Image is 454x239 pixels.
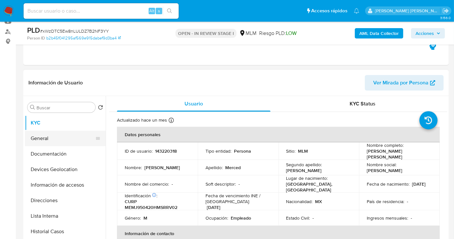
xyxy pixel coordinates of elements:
[259,30,297,37] span: Riesgo PLD:
[125,148,153,154] p: ID de usuario :
[155,148,177,154] p: 143220318
[411,215,412,221] p: -
[98,105,103,112] button: Volver al orden por defecto
[125,181,169,187] p: Nombre del comercio :
[206,181,236,187] p: Soft descriptor :
[125,199,187,210] p: CURP MEMJ950420HMSRRV02
[367,162,396,168] p: Nombre social :
[231,215,251,221] p: Empleado
[367,199,404,204] p: País de residencia :
[149,8,154,14] span: Alt
[411,28,445,38] button: Acciones
[234,148,251,154] p: Persona
[25,162,106,177] button: Devices Geolocation
[125,193,157,199] p: Identificación :
[185,100,203,107] span: Usuario
[206,215,228,221] p: Ocupación :
[367,215,408,221] p: Ingresos mensuales :
[206,165,223,170] p: Apellido :
[117,127,440,142] th: Datos personales
[172,181,173,187] p: -
[367,148,429,160] p: [PERSON_NAME] [PERSON_NAME]
[359,28,399,38] b: AML Data Collector
[225,165,241,170] p: Merced
[206,148,231,154] p: Tipo entidad :
[350,100,376,107] span: KYC Status
[354,8,359,14] a: Notificaciones
[311,7,347,14] span: Accesos rápidos
[355,28,403,38] button: AML Data Collector
[40,28,109,34] span: # xWzDTC5Ew8nLULDZ7B2NF3YY
[25,177,106,193] button: Información de accesos
[37,105,93,111] input: Buscar
[442,7,449,14] a: Salir
[286,168,322,173] p: [PERSON_NAME]
[163,6,176,16] button: search-icon
[239,30,257,37] div: MLM
[373,75,428,91] span: Ver Mirada por Persona
[298,148,308,154] p: MLM
[25,193,106,208] button: Direcciones
[365,75,444,91] button: Ver Mirada por Persona
[206,193,271,204] p: Fecha de vencimiento INE / [GEOGRAPHIC_DATA] :
[412,181,426,187] p: [DATE]
[24,7,179,15] input: Buscar usuario o caso...
[175,29,237,38] p: OPEN - IN REVIEW STAGE I
[30,105,35,110] button: Buscar
[158,8,160,14] span: s
[27,35,45,41] b: Person ID
[143,215,147,221] p: M
[313,215,314,221] p: -
[125,165,142,170] p: Nombre :
[416,28,434,38] span: Acciones
[25,115,106,131] button: KYC
[207,204,220,210] p: [DATE]
[440,15,451,20] span: 3.156.0
[367,168,402,173] p: [PERSON_NAME]
[27,25,40,35] b: PLD
[286,162,322,168] p: Segundo apellido :
[286,181,349,193] p: [GEOGRAPHIC_DATA], [GEOGRAPHIC_DATA]
[286,29,297,37] span: LOW
[286,175,328,181] p: Lugar de nacimiento :
[286,215,310,221] p: Estado Civil :
[238,181,240,187] p: -
[25,208,106,224] button: Lista Interna
[407,199,408,204] p: -
[28,80,83,86] h1: Información de Usuario
[46,35,121,41] a: b2b45f041295af569e915dabef9d3ba4
[286,199,313,204] p: Nacionalidad :
[25,131,100,146] button: General
[25,146,106,162] button: Documentación
[315,199,322,204] p: MX
[125,215,141,221] p: Género :
[367,142,404,148] p: Nombre completo :
[367,181,409,187] p: Fecha de nacimiento :
[375,8,440,14] p: nancy.sanchezgarcia@mercadolibre.com.mx
[286,148,296,154] p: Sitio :
[117,117,167,123] p: Actualizado hace un mes
[144,165,180,170] p: [PERSON_NAME]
